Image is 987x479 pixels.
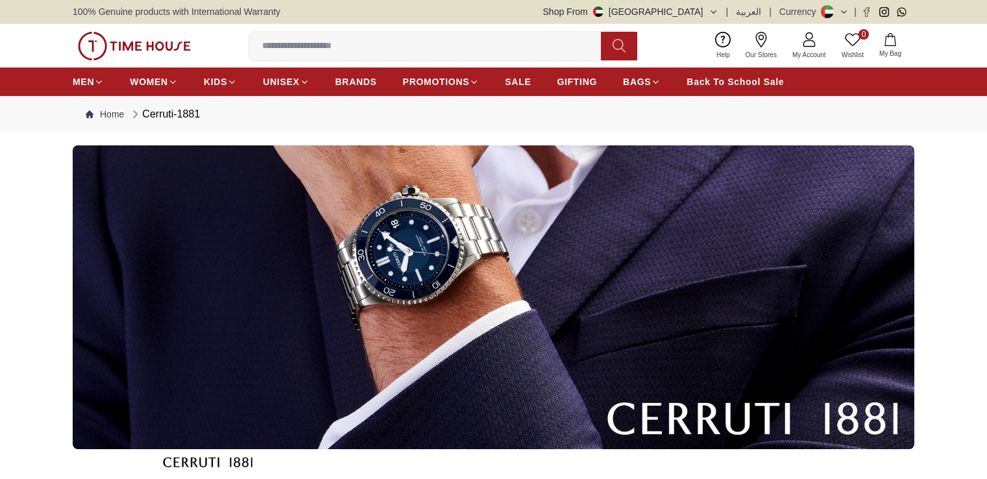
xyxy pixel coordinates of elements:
span: PROMOTIONS [403,75,470,88]
a: Facebook [862,7,871,17]
a: Our Stores [738,29,785,62]
span: GIFTING [557,75,597,88]
span: KIDS [204,75,227,88]
span: Back To School Sale [687,75,784,88]
a: 0Wishlist [834,29,871,62]
span: Help [711,50,735,60]
div: Cerruti-1881 [129,106,200,122]
div: Currency [779,5,822,18]
button: العربية [736,5,761,18]
a: KIDS [204,70,237,93]
span: BRANDS [335,75,377,88]
span: | [854,5,857,18]
a: Back To School Sale [687,70,784,93]
span: 100% Genuine products with International Warranty [73,5,280,18]
span: My Account [787,50,831,60]
a: BRANDS [335,70,377,93]
a: WOMEN [130,70,178,93]
span: Wishlist [836,50,869,60]
button: My Bag [871,31,909,61]
a: GIFTING [557,70,597,93]
a: Instagram [879,7,889,17]
a: UNISEX [263,70,309,93]
img: ... [78,32,191,60]
a: PROMOTIONS [403,70,480,93]
span: SALE [505,75,531,88]
a: BAGS [623,70,661,93]
span: My Bag [874,49,907,58]
a: Whatsapp [897,7,907,17]
a: SALE [505,70,531,93]
img: ... [73,145,914,449]
span: | [769,5,772,18]
span: Our Stores [740,50,782,60]
span: WOMEN [130,75,168,88]
span: | [726,5,729,18]
a: Help [709,29,738,62]
a: MEN [73,70,104,93]
span: 0 [859,29,869,40]
span: MEN [73,75,94,88]
img: United Arab Emirates [593,6,603,17]
button: Shop From[GEOGRAPHIC_DATA] [543,5,718,18]
span: BAGS [623,75,651,88]
span: UNISEX [263,75,299,88]
a: Home [86,108,124,121]
nav: Breadcrumb [73,96,914,132]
